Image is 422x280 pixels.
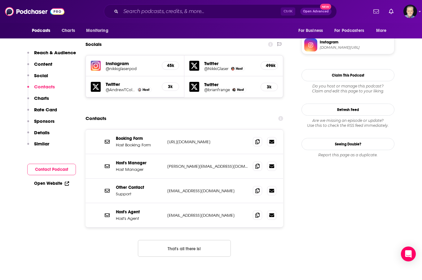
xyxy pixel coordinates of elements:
div: Open Intercom Messenger [401,247,416,261]
div: Search podcasts, credits, & more... [104,4,337,19]
div: Claim and edit this page to your liking. [301,84,394,94]
p: Content [34,61,52,67]
p: Host Manager [116,167,162,172]
img: Nikki Glaser [231,67,235,70]
span: Host [236,67,243,71]
a: @NikkiGlaser [204,66,229,71]
img: Podchaser - Follow, Share and Rate Podcasts [5,6,64,17]
p: Sponsors [34,118,55,124]
p: Reach & Audience [34,50,76,56]
span: instagram.com/nikkiglaserpod [320,45,392,50]
input: Search podcasts, credits, & more... [121,7,281,16]
span: Instagram [320,39,392,45]
p: Similar [34,141,49,147]
span: More [376,26,387,35]
span: Logged in as JonesLiterary [403,5,417,18]
p: Details [34,130,50,136]
button: Similar [27,141,49,152]
button: Show profile menu [403,5,417,18]
span: Ctrl K [281,7,295,16]
a: @nikkiglaserpod [106,66,157,71]
img: Brian Frange [232,88,236,91]
p: Host Booking Form [116,142,162,148]
span: Monitoring [86,26,108,35]
button: Details [27,130,50,141]
p: Booking Form [116,136,162,141]
span: Do you host or manage this podcast? [301,84,394,89]
a: Open Website [34,181,69,186]
h5: Twitter [204,82,256,87]
h2: Socials [86,38,102,50]
a: @AndrewTCollin [106,87,135,92]
h5: Twitter [106,81,157,87]
button: Nothing here. [138,240,231,257]
p: [EMAIL_ADDRESS][DOMAIN_NAME] [167,213,248,218]
p: Contacts [34,84,55,90]
p: Rate Card [34,107,57,113]
button: Reach & Audience [27,50,76,61]
div: Are we missing an episode or update? Use this to check the RSS feed immediately. [301,118,394,128]
a: Show notifications dropdown [386,6,396,17]
a: Charts [58,25,79,37]
p: Host's Agent [116,216,162,221]
a: Show notifications dropdown [371,6,381,17]
button: open menu [82,25,116,37]
button: Claim This Podcast [301,69,394,81]
p: [EMAIL_ADDRESS][DOMAIN_NAME] [167,188,248,193]
span: For Podcasters [334,26,364,35]
h5: 45k [167,63,174,68]
span: Host [143,88,149,92]
p: [URL][DOMAIN_NAME] [167,139,248,144]
span: Open Advanced [303,10,329,13]
img: User Profile [403,5,417,18]
p: [PERSON_NAME][EMAIL_ADDRESS][DOMAIN_NAME] [167,164,248,169]
span: For Business [298,26,323,35]
a: Seeing Double? [301,138,394,150]
p: Social [34,73,48,78]
p: Host's Agent [116,209,162,215]
button: open menu [330,25,373,37]
h5: 3k [167,84,174,89]
a: Instagram[DOMAIN_NAME][URL] [304,38,392,51]
span: New [320,4,331,10]
h5: 3k [266,84,273,90]
span: Host [237,88,244,92]
button: Social [27,73,48,84]
button: open menu [294,25,331,37]
span: Charts [62,26,75,35]
div: Report this page as a duplicate. [301,153,394,158]
button: open menu [372,25,394,37]
p: Other Contact [116,185,162,190]
a: @brianfrange [204,87,230,92]
h5: 496k [266,63,273,68]
button: open menu [28,25,58,37]
button: Contacts [27,84,55,95]
p: Support [116,191,162,197]
button: Refresh Feed [301,104,394,116]
button: Content [27,61,52,73]
button: Contact Podcast [27,164,76,175]
h5: Twitter [204,60,256,66]
p: Host's Manager [116,160,162,166]
p: Charts [34,95,49,101]
h5: Instagram [106,60,157,66]
h2: Contacts [86,113,106,124]
button: Sponsors [27,118,55,130]
img: iconImage [91,61,101,71]
img: Andrew Collin [138,88,141,91]
button: Charts [27,95,49,107]
button: Open AdvancedNew [300,8,332,15]
span: Podcasts [32,26,50,35]
button: Rate Card [27,107,57,118]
